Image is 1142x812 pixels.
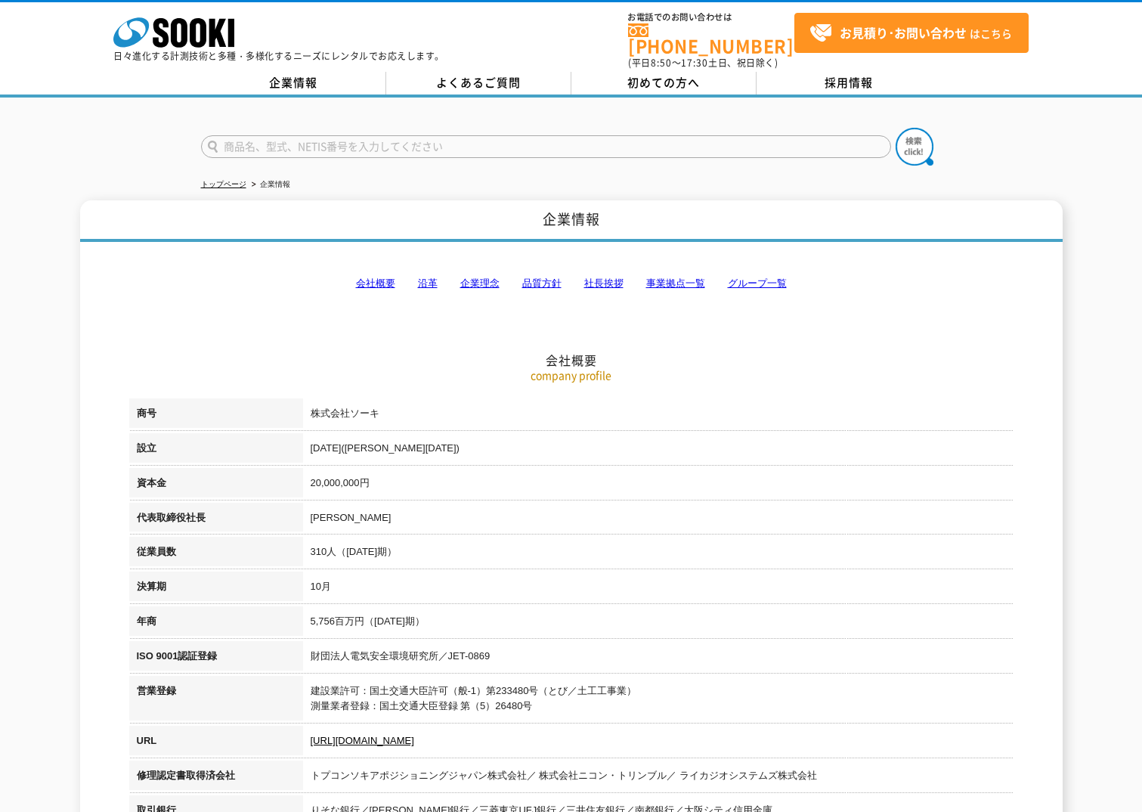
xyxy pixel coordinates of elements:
[303,537,1014,572] td: 310人（[DATE]期）
[628,13,794,22] span: お電話でのお問い合わせは
[80,200,1063,242] h1: 企業情報
[129,468,303,503] th: 資本金
[646,277,705,289] a: 事業拠点一覧
[303,433,1014,468] td: [DATE]([PERSON_NAME][DATE])
[129,201,1014,368] h2: 会社概要
[728,277,787,289] a: グループ一覧
[201,180,246,188] a: トップページ
[840,23,967,42] strong: お見積り･お問い合わせ
[303,641,1014,676] td: 財団法人電気安全環境研究所／JET-0869
[129,676,303,727] th: 営業登録
[303,468,1014,503] td: 20,000,000円
[356,277,395,289] a: 会社概要
[681,56,708,70] span: 17:30
[418,277,438,289] a: 沿革
[386,72,571,95] a: よくあるご質問
[303,572,1014,606] td: 10月
[201,72,386,95] a: 企業情報
[794,13,1029,53] a: お見積り･お問い合わせはこちら
[303,398,1014,433] td: 株式会社ソーキ
[129,433,303,468] th: 設立
[896,128,933,166] img: btn_search.png
[249,177,290,193] li: 企業情報
[584,277,624,289] a: 社長挨拶
[129,503,303,538] th: 代表取締役社長
[129,641,303,676] th: ISO 9001認証登録
[809,22,1012,45] span: はこちら
[522,277,562,289] a: 品質方針
[303,503,1014,538] td: [PERSON_NAME]
[113,51,444,60] p: 日々進化する計測技術と多種・多様化するニーズにレンタルでお応えします。
[627,74,700,91] span: 初めての方へ
[311,735,414,746] a: [URL][DOMAIN_NAME]
[129,606,303,641] th: 年商
[628,23,794,54] a: [PHONE_NUMBER]
[303,761,1014,795] td: トプコンソキアポジショニングジャパン株式会社／ 株式会社ニコン・トリンブル／ ライカジオシステムズ株式会社
[628,56,778,70] span: (平日 ～ 土日、祝日除く)
[651,56,672,70] span: 8:50
[129,367,1014,383] p: company profile
[303,676,1014,727] td: 建設業許可：国土交通大臣許可（般-1）第233480号（とび／土工工事業） 測量業者登録：国土交通大臣登録 第（5）26480号
[571,72,757,95] a: 初めての方へ
[129,761,303,795] th: 修理認定書取得済会社
[129,398,303,433] th: 商号
[129,572,303,606] th: 決算期
[757,72,942,95] a: 採用情報
[129,537,303,572] th: 従業員数
[460,277,500,289] a: 企業理念
[303,606,1014,641] td: 5,756百万円（[DATE]期）
[129,726,303,761] th: URL
[201,135,891,158] input: 商品名、型式、NETIS番号を入力してください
